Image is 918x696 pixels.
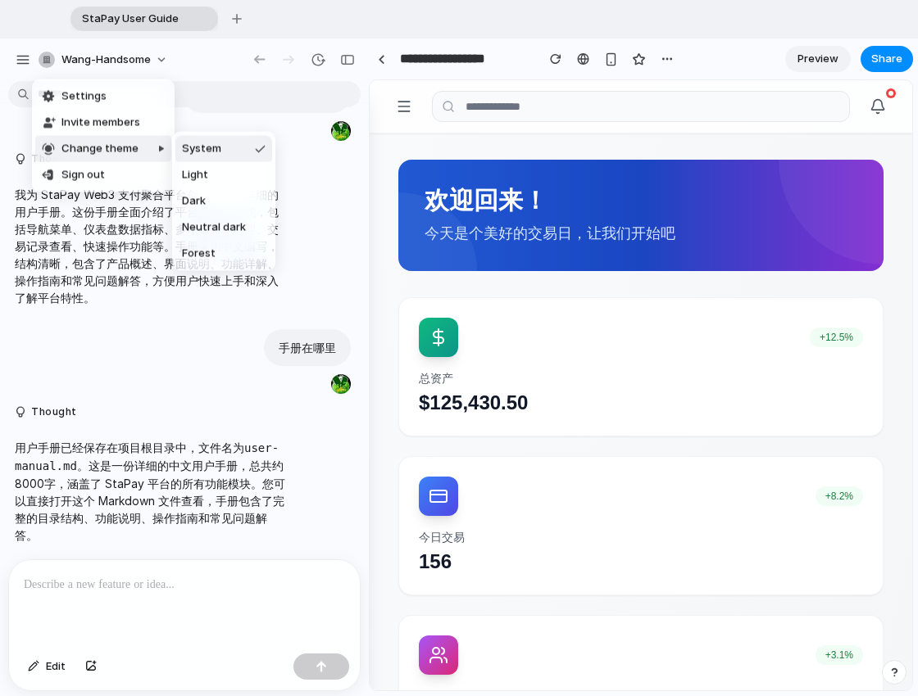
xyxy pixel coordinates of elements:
span: Neutral dark [182,219,246,236]
h3: 今日交易 [49,449,493,465]
h3: 活跃商户 [49,608,493,624]
p: $125,430.50 [49,310,493,336]
span: Sign out [61,167,105,183]
p: 156 [49,468,493,495]
span: Light [182,167,208,183]
span: Forest [182,246,216,262]
p: 今天是个美好的交易日，让我们开始吧 [55,142,306,165]
div: +12.5% [440,247,493,267]
div: +8.2% [446,406,493,426]
div: +3.1% [446,565,493,585]
span: System [182,141,221,157]
span: Invite members [61,115,140,131]
span: Dark [182,193,206,210]
span: Change theme [61,141,139,157]
span: Settings [61,88,107,105]
h1: 欢迎回来！ [55,106,306,135]
h3: 总资产 [49,290,493,306]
